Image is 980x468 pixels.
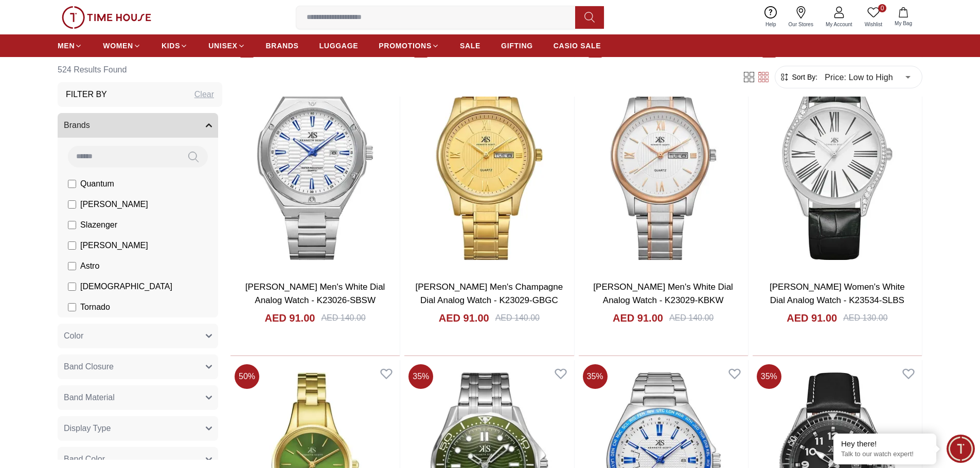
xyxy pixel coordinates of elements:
[787,311,837,325] h4: AED 91.00
[583,364,608,389] span: 35 %
[890,20,916,27] span: My Bag
[58,36,82,55] a: MEN
[770,282,905,305] a: [PERSON_NAME] Women's White Dial Analog Watch - K23534-SLBS
[235,364,259,389] span: 50 %
[245,282,385,305] a: [PERSON_NAME] Men's White Dial Analog Watch - K23026-SBSW
[80,219,117,231] span: Slazenger
[843,312,887,324] div: AED 130.00
[80,301,110,313] span: Tornado
[64,361,114,373] span: Band Closure
[579,51,748,272] img: Kenneth Scott Men's White Dial Analog Watch - K23029-KBKW
[64,330,83,342] span: Color
[103,41,133,51] span: WOMEN
[753,51,922,272] img: Kenneth Scott Women's White Dial Analog Watch - K23534-SLBS
[785,21,817,28] span: Our Stores
[64,391,115,404] span: Band Material
[408,364,433,389] span: 35 %
[947,435,975,463] div: Chat Widget
[58,416,218,441] button: Display Type
[404,51,574,272] img: Kenneth Scott Men's Champagne Dial Analog Watch - K23029-GBGC
[888,5,918,29] button: My Bag
[58,324,218,348] button: Color
[58,385,218,410] button: Band Material
[593,282,733,305] a: [PERSON_NAME] Men's White Dial Analog Watch - K23029-KBKW
[58,41,75,51] span: MEN
[416,282,563,305] a: [PERSON_NAME] Men's Champagne Dial Analog Watch - K23029-GBGC
[68,241,76,250] input: [PERSON_NAME]
[68,221,76,229] input: Slazenger
[68,303,76,311] input: Tornado
[208,41,237,51] span: UNISEX
[58,113,218,138] button: Brands
[817,63,918,91] div: Price: Low to High
[162,41,180,51] span: KIDS
[379,41,432,51] span: PROMOTIONS
[80,280,172,293] span: [DEMOGRAPHIC_DATA]
[266,36,299,55] a: BRANDS
[68,180,76,188] input: Quantum
[62,6,151,29] img: ...
[495,312,540,324] div: AED 140.00
[80,178,114,190] span: Quantum
[58,354,218,379] button: Band Closure
[439,311,489,325] h4: AED 91.00
[80,239,148,252] span: [PERSON_NAME]
[757,364,781,389] span: 35 %
[162,36,188,55] a: KIDS
[554,36,601,55] a: CASIO SALE
[859,4,888,30] a: 0Wishlist
[460,36,480,55] a: SALE
[460,41,480,51] span: SALE
[669,312,714,324] div: AED 140.00
[759,4,782,30] a: Help
[64,422,111,435] span: Display Type
[194,88,214,101] div: Clear
[64,453,105,465] span: Band Color
[265,311,315,325] h4: AED 91.00
[68,283,76,291] input: [DEMOGRAPHIC_DATA]
[68,200,76,209] input: [PERSON_NAME]
[80,260,99,272] span: Astro
[782,4,819,30] a: Our Stores
[66,88,107,101] h3: Filter By
[554,41,601,51] span: CASIO SALE
[878,4,886,12] span: 0
[321,312,365,324] div: AED 140.00
[822,21,857,28] span: My Account
[68,262,76,270] input: Astro
[80,198,148,211] span: [PERSON_NAME]
[64,119,90,132] span: Brands
[266,41,299,51] span: BRANDS
[319,41,359,51] span: LUGGAGE
[379,36,439,55] a: PROMOTIONS
[790,72,817,82] span: Sort By:
[861,21,886,28] span: Wishlist
[761,21,780,28] span: Help
[501,36,533,55] a: GIFTING
[501,41,533,51] span: GIFTING
[841,439,929,449] div: Hey there!
[841,450,929,459] p: Talk to our watch expert!
[319,36,359,55] a: LUGGAGE
[779,72,817,82] button: Sort By:
[103,36,141,55] a: WOMEN
[230,51,400,272] img: Kenneth Scott Men's White Dial Analog Watch - K23026-SBSW
[613,311,663,325] h4: AED 91.00
[58,58,222,82] h6: 524 Results Found
[208,36,245,55] a: UNISEX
